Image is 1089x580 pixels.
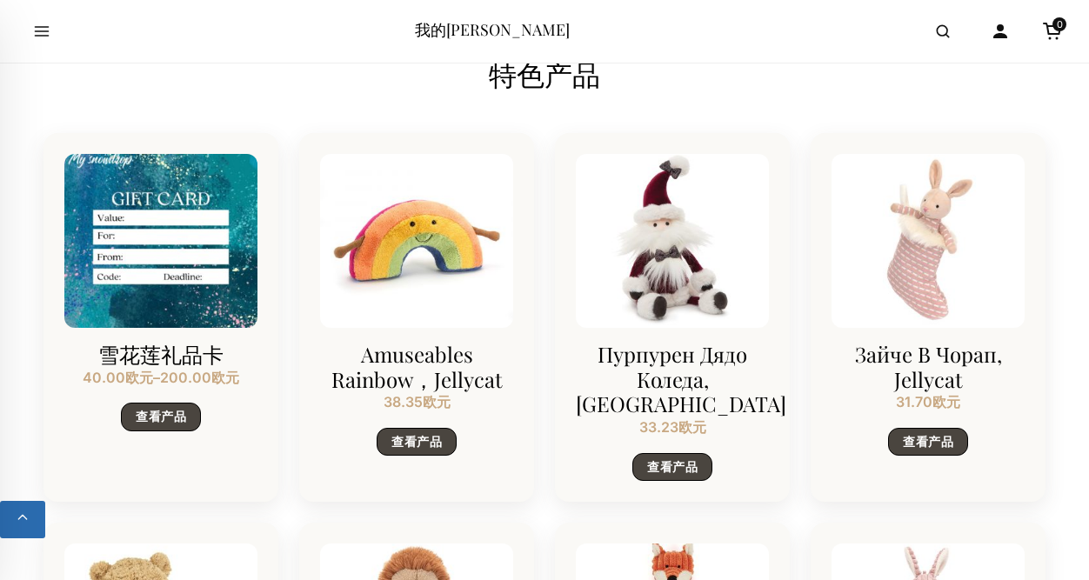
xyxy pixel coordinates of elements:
font: 38.35 [384,393,423,410]
font: 雪花莲礼品卡 [98,340,224,368]
font: Зайче В Чорап, Jellycat [855,340,1002,393]
font: 查看产品 [391,434,442,449]
font: 查看产品 [647,459,698,474]
a: 查看产品 [632,453,712,481]
a: 查看产品 [121,403,201,430]
font: 特色产品 [489,55,600,92]
font: 欧元 [678,418,706,436]
a: 查看产品 [377,428,457,456]
font: Пурпурен Дядо Коледа, [GEOGRAPHIC_DATA] [576,340,786,418]
font: 欧元 [211,369,239,386]
font: 欧元 [932,393,960,410]
font: 200.00 [160,369,211,386]
font: 查看产品 [136,409,186,423]
font: 查看产品 [903,434,953,449]
font: 欧元 [125,369,153,386]
font: 33.23 [639,418,678,436]
font: – [153,369,160,386]
button: 打开搜索 [919,7,967,56]
a: 大车 [1033,12,1072,50]
font: Amuseables Rainbow，Jellycat [331,340,503,393]
font: 0 [1057,18,1063,30]
a: 帐户 [981,12,1019,50]
font: 40.00 [83,369,125,386]
font: 31.70 [896,393,932,410]
button: 打开菜单 [17,7,66,56]
font: 欧元 [423,393,451,410]
a: 我的[PERSON_NAME] [415,19,570,40]
a: 查看产品 [888,428,968,456]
